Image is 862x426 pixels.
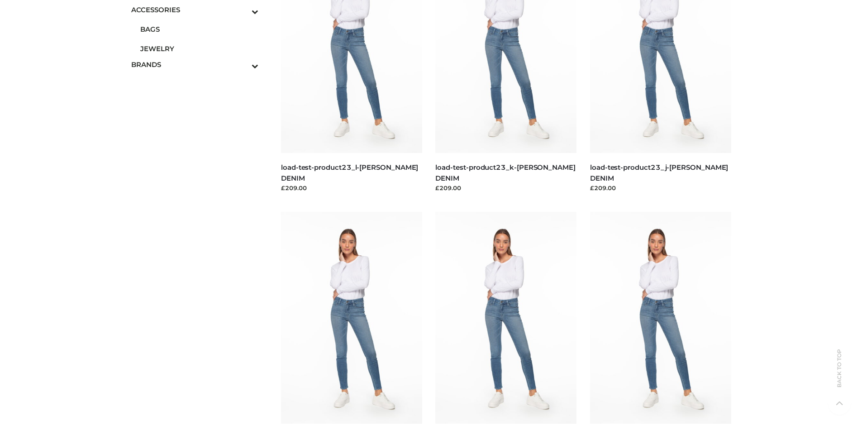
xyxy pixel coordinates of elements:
a: load-test-product23_j-[PERSON_NAME] DENIM [590,163,728,182]
a: JEWELRY [140,39,259,58]
span: BAGS [140,24,259,34]
div: £209.00 [281,183,422,192]
span: ACCESSORIES [131,5,259,15]
span: JEWELRY [140,43,259,54]
a: BRANDSToggle Submenu [131,55,259,74]
span: Back to top [828,365,851,388]
div: £209.00 [590,183,731,192]
a: load-test-product23_l-[PERSON_NAME] DENIM [281,163,418,182]
a: load-test-product23_k-[PERSON_NAME] DENIM [435,163,575,182]
div: £209.00 [435,183,576,192]
a: BAGS [140,19,259,39]
button: Toggle Submenu [227,55,258,74]
span: BRANDS [131,59,259,70]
